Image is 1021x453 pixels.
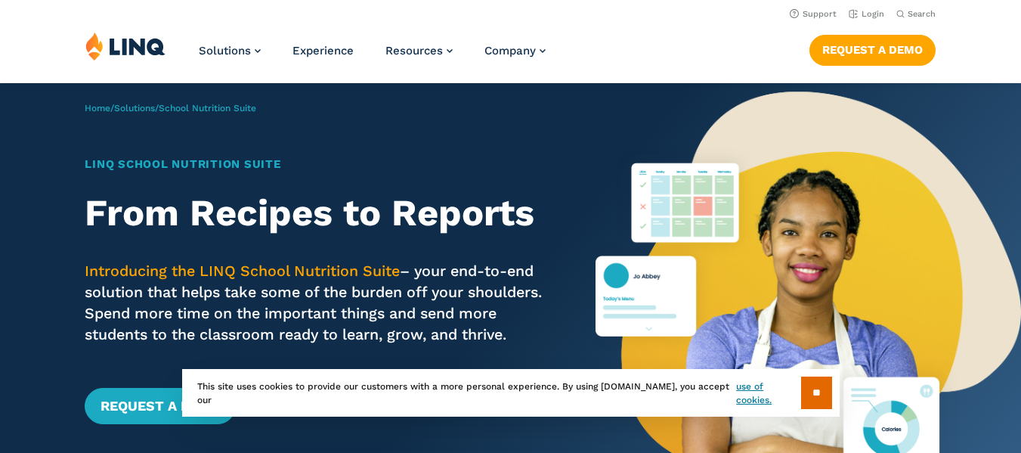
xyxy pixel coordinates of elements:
[114,103,155,113] a: Solutions
[484,44,546,57] a: Company
[85,192,553,234] h2: From Recipes to Reports
[292,44,354,57] a: Experience
[385,44,453,57] a: Resources
[199,44,261,57] a: Solutions
[85,103,256,113] span: / /
[85,32,166,61] img: LINQ | K‑12 Software
[809,35,936,65] a: Request a Demo
[385,44,443,57] span: Resources
[85,388,235,424] a: Request a Demo
[85,262,400,280] span: Introducing the LINQ School Nutrition Suite
[199,44,251,57] span: Solutions
[85,261,553,346] p: – your end-to-end solution that helps take some of the burden off your shoulders. Spend more time...
[736,380,800,407] a: use of cookies.
[849,9,884,19] a: Login
[809,32,936,65] nav: Button Navigation
[908,9,936,19] span: Search
[896,8,936,20] button: Open Search Bar
[182,369,840,417] div: This site uses cookies to provide our customers with a more personal experience. By using [DOMAIN...
[484,44,536,57] span: Company
[85,156,553,173] h1: LINQ School Nutrition Suite
[85,103,110,113] a: Home
[199,32,546,82] nav: Primary Navigation
[790,9,837,19] a: Support
[159,103,256,113] span: School Nutrition Suite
